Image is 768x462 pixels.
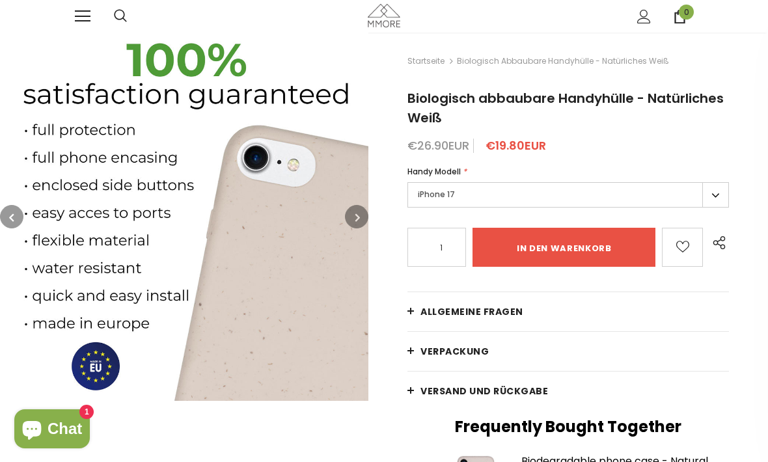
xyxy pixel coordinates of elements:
span: Versand und Rückgabe [420,385,548,398]
span: Biologisch abbaubare Handyhülle - Natürliches Weiß [407,89,724,127]
a: 0 [673,10,687,23]
a: Startseite [407,53,445,69]
a: Versand und Rückgabe [407,372,729,411]
inbox-online-store-chat: Onlineshop-Chat von Shopify [10,409,94,452]
input: in den warenkorb [473,228,655,267]
span: €19.80EUR [486,137,546,154]
span: €26.90EUR [407,137,469,154]
span: Biologisch abbaubare Handyhülle - Natürliches Weiß [457,53,669,69]
span: Allgemeine Fragen [420,305,523,318]
span: 0 [679,5,694,20]
a: Allgemeine Fragen [407,292,729,331]
a: Verpackung [407,332,729,371]
label: iPhone 17 [407,182,729,208]
span: Handy Modell [407,166,461,177]
span: Verpackung [420,345,489,358]
img: MMORE Cases [368,4,400,27]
